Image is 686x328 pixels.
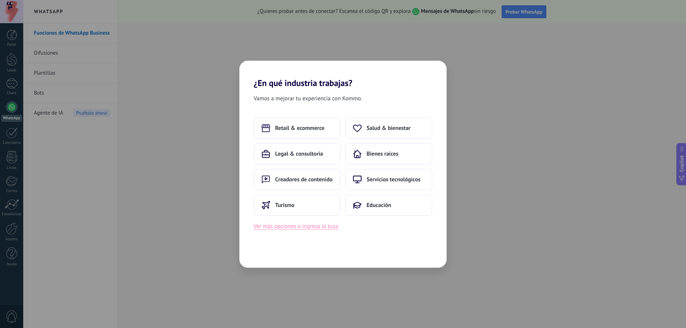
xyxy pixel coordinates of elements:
h2: ¿En qué industria trabajas? [239,61,447,88]
button: Legal & consultoría [254,143,341,165]
button: Creadores de contenido [254,169,341,190]
span: Salud & bienestar [367,125,411,132]
span: Vamos a mejorar tu experiencia con Kommo. [254,94,362,103]
span: Servicios tecnológicos [367,176,421,183]
button: Servicios tecnológicos [345,169,432,190]
span: Educación [367,202,391,209]
button: Bienes raíces [345,143,432,165]
button: Ver más opciones o ingresa la tuya [254,222,338,231]
span: Turismo [275,202,294,209]
button: Turismo [254,195,341,216]
span: Retail & ecommerce [275,125,324,132]
span: Bienes raíces [367,150,398,157]
button: Retail & ecommerce [254,117,341,139]
button: Educación [345,195,432,216]
button: Salud & bienestar [345,117,432,139]
span: Creadores de contenido [275,176,333,183]
span: Legal & consultoría [275,150,323,157]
